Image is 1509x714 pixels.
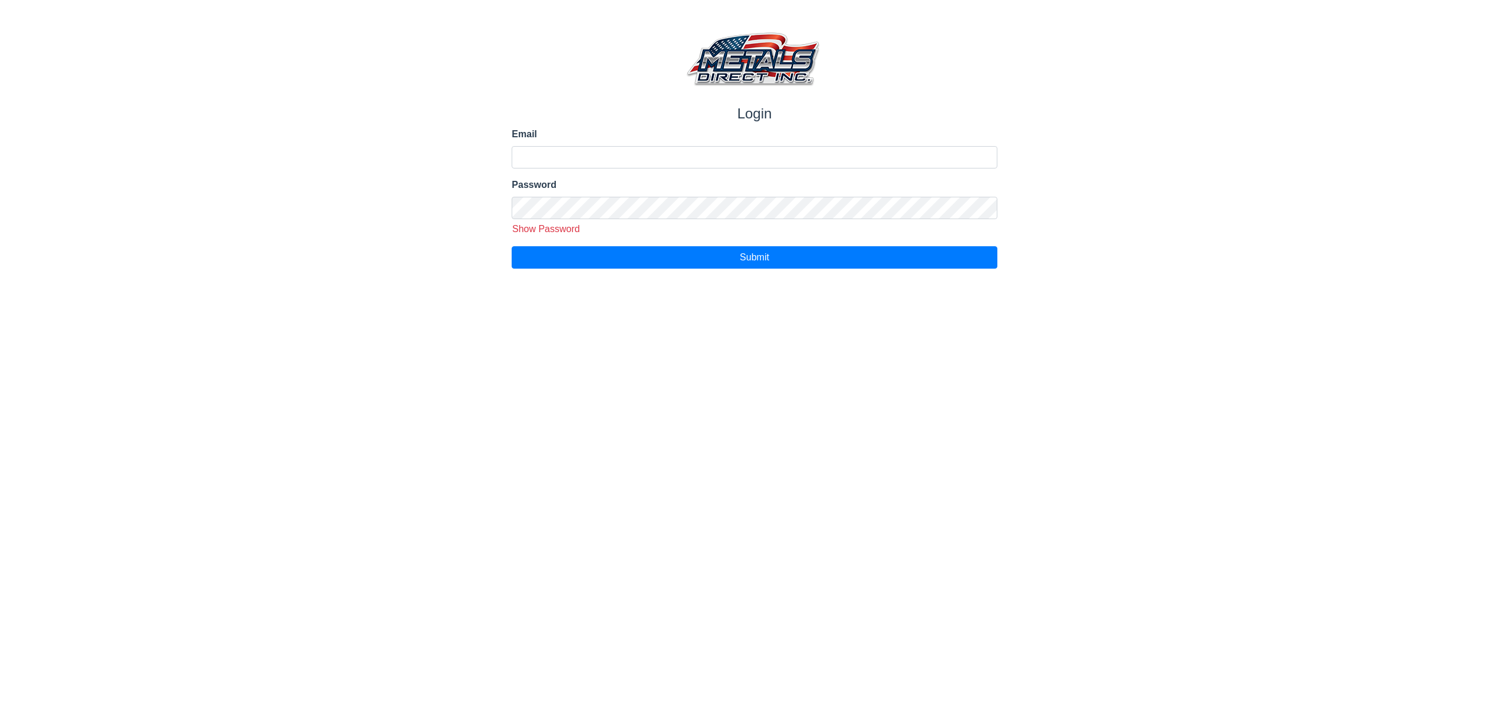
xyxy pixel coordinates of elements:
h1: Login [512,105,997,123]
button: Submit [512,246,997,269]
span: Submit [740,252,769,262]
span: Show Password [512,224,580,234]
label: Password [512,178,997,192]
label: Email [512,127,997,141]
button: Show Password [508,222,584,237]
